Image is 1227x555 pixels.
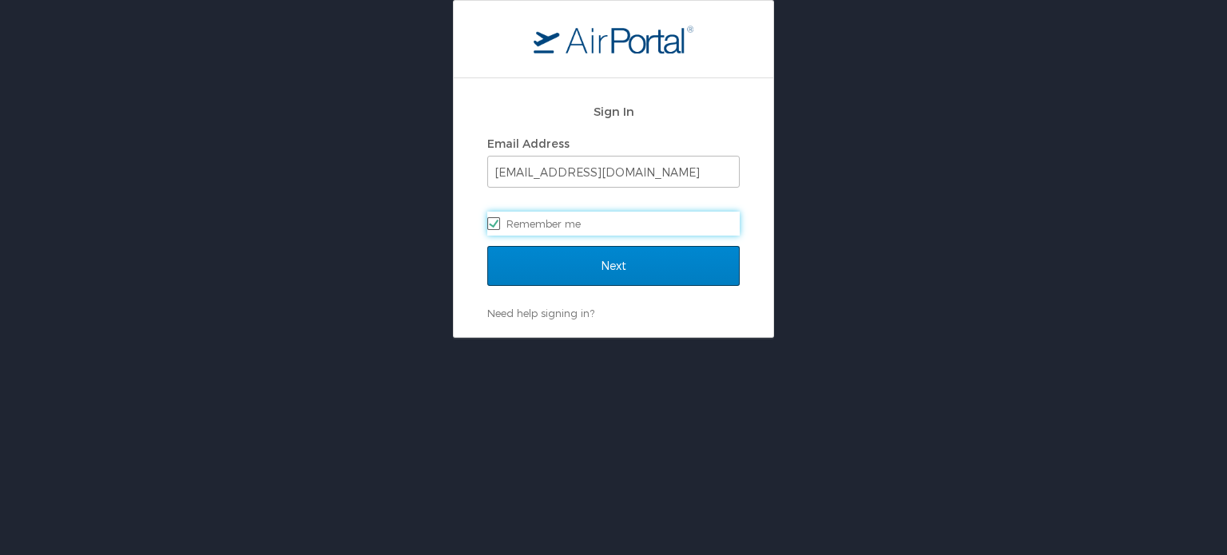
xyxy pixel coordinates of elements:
[534,25,693,54] img: logo
[487,102,740,121] h2: Sign In
[487,246,740,286] input: Next
[487,212,740,236] label: Remember me
[487,307,594,319] a: Need help signing in?
[487,137,570,150] label: Email Address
